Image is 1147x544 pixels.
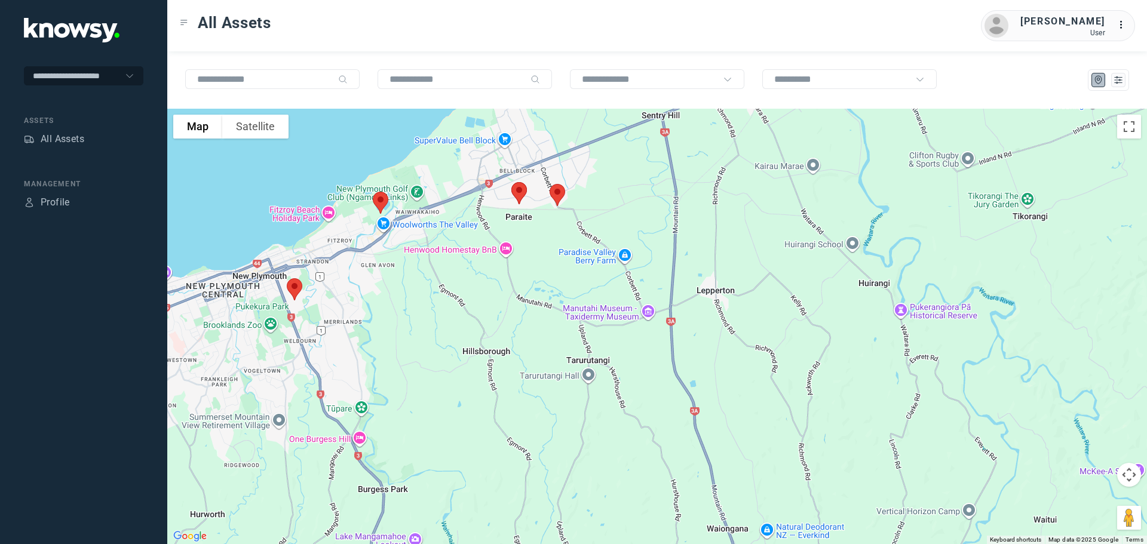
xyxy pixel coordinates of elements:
div: Assets [24,134,35,145]
img: Google [170,528,210,544]
div: Profile [24,197,35,208]
a: ProfileProfile [24,195,70,210]
div: Management [24,179,143,189]
a: Terms [1125,536,1143,543]
div: Search [338,75,348,84]
div: Toggle Menu [180,19,188,27]
div: User [1020,29,1105,37]
div: : [1117,18,1131,32]
div: List [1113,75,1124,85]
a: Open this area in Google Maps (opens a new window) [170,528,210,544]
div: Profile [41,195,70,210]
div: All Assets [41,132,84,146]
span: All Assets [198,12,271,33]
img: Application Logo [24,18,119,42]
span: Map data ©2025 Google [1048,536,1118,543]
img: avatar.png [985,14,1008,38]
button: Map camera controls [1117,463,1141,487]
div: : [1117,18,1131,34]
div: Map [1093,75,1104,85]
tspan: ... [1118,20,1130,29]
a: AssetsAll Assets [24,132,84,146]
button: Show satellite imagery [222,115,289,139]
button: Toggle fullscreen view [1117,115,1141,139]
button: Show street map [173,115,222,139]
div: Assets [24,115,143,126]
button: Drag Pegman onto the map to open Street View [1117,506,1141,530]
div: Search [530,75,540,84]
div: [PERSON_NAME] [1020,14,1105,29]
button: Keyboard shortcuts [990,536,1041,544]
